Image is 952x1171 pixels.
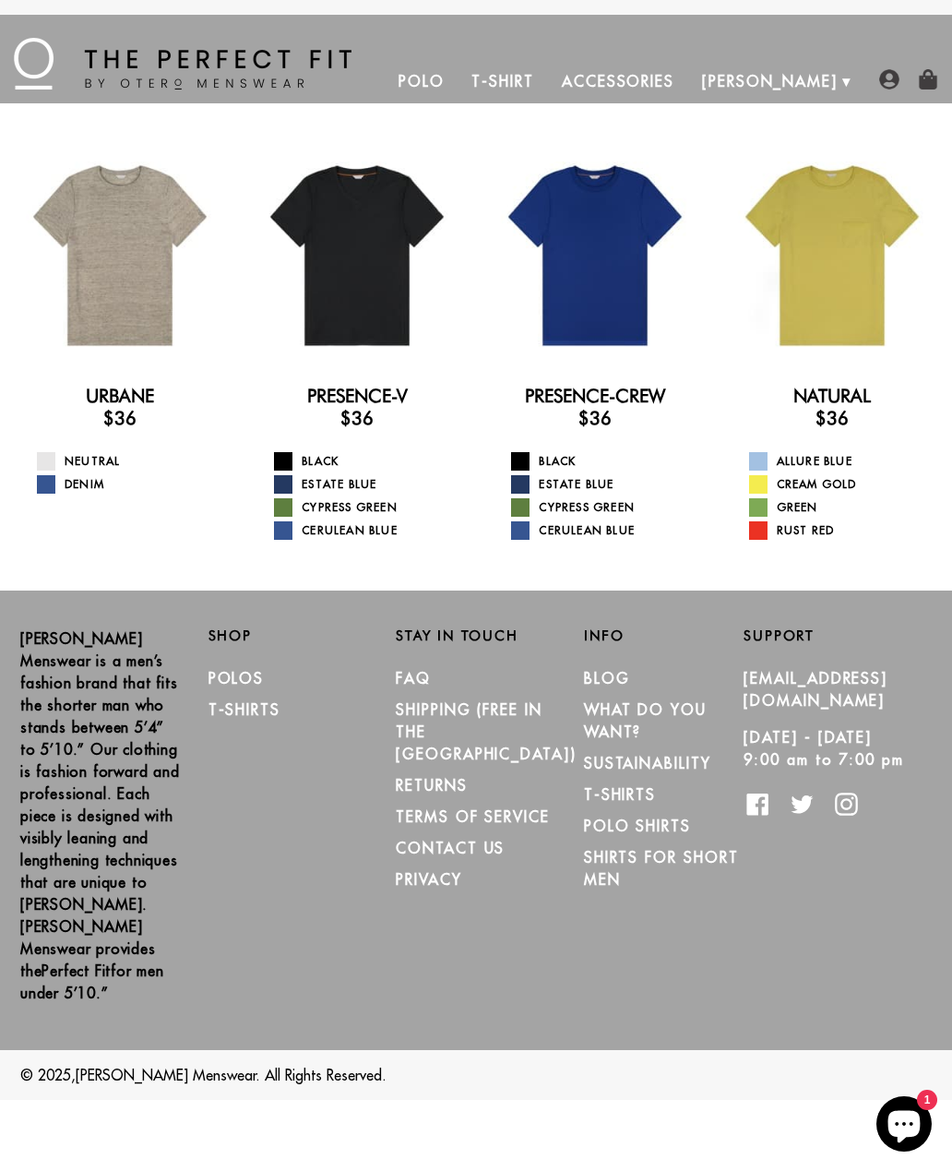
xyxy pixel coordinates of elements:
[42,962,111,980] strong: Perfect Fit
[871,1096,937,1156] inbox-online-store-chat: Shopify online store chat
[274,521,463,540] a: Cerulean Blue
[396,627,556,644] h2: Stay in Touch
[511,498,700,517] a: Cypress Green
[251,407,463,429] h3: $36
[274,475,463,494] a: Estate Blue
[879,69,899,90] img: user-account-icon.png
[749,498,938,517] a: Green
[918,69,938,90] img: shopping-bag-icon.png
[37,475,226,494] a: Denim
[749,521,938,540] a: Rust Red
[525,385,665,407] a: Presence-Crew
[584,700,707,741] a: What Do You Want?
[458,59,547,103] a: T-Shirt
[726,407,938,429] h3: $36
[548,59,688,103] a: Accessories
[584,627,744,644] h2: Info
[14,38,351,90] img: The Perfect Fit - by Otero Menswear - Logo
[584,754,711,772] a: Sustainability
[584,817,691,835] a: Polo Shirts
[488,407,700,429] h3: $36
[584,848,739,889] a: Shirts for Short Men
[749,475,938,494] a: Cream Gold
[744,669,887,710] a: [EMAIL_ADDRESS][DOMAIN_NAME]
[396,870,461,889] a: PRIVACY
[208,627,369,644] h2: Shop
[20,1064,932,1086] p: © 2025, . All Rights Reserved.
[793,385,871,407] a: Natural
[396,776,467,795] a: RETURNS
[396,839,505,857] a: CONTACT US
[385,59,458,103] a: Polo
[208,669,265,687] a: Polos
[396,807,550,826] a: TERMS OF SERVICE
[307,385,408,407] a: Presence-V
[584,669,630,687] a: Blog
[688,59,851,103] a: [PERSON_NAME]
[584,785,656,804] a: T-Shirts
[511,452,700,471] a: Black
[274,452,463,471] a: Black
[744,726,904,771] p: [DATE] - [DATE] 9:00 am to 7:00 pm
[208,700,280,719] a: T-Shirts
[396,669,431,687] a: FAQ
[20,627,181,1004] p: [PERSON_NAME] Menswear is a men’s fashion brand that fits the shorter man who stands between 5’4”...
[511,475,700,494] a: Estate Blue
[511,521,700,540] a: Cerulean Blue
[14,407,226,429] h3: $36
[37,452,226,471] a: Neutral
[749,452,938,471] a: Allure Blue
[744,627,932,644] h2: Support
[274,498,463,517] a: Cypress Green
[86,385,154,407] a: Urbane
[396,700,577,763] a: SHIPPING (Free in the [GEOGRAPHIC_DATA])
[76,1066,256,1084] a: [PERSON_NAME] Menswear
